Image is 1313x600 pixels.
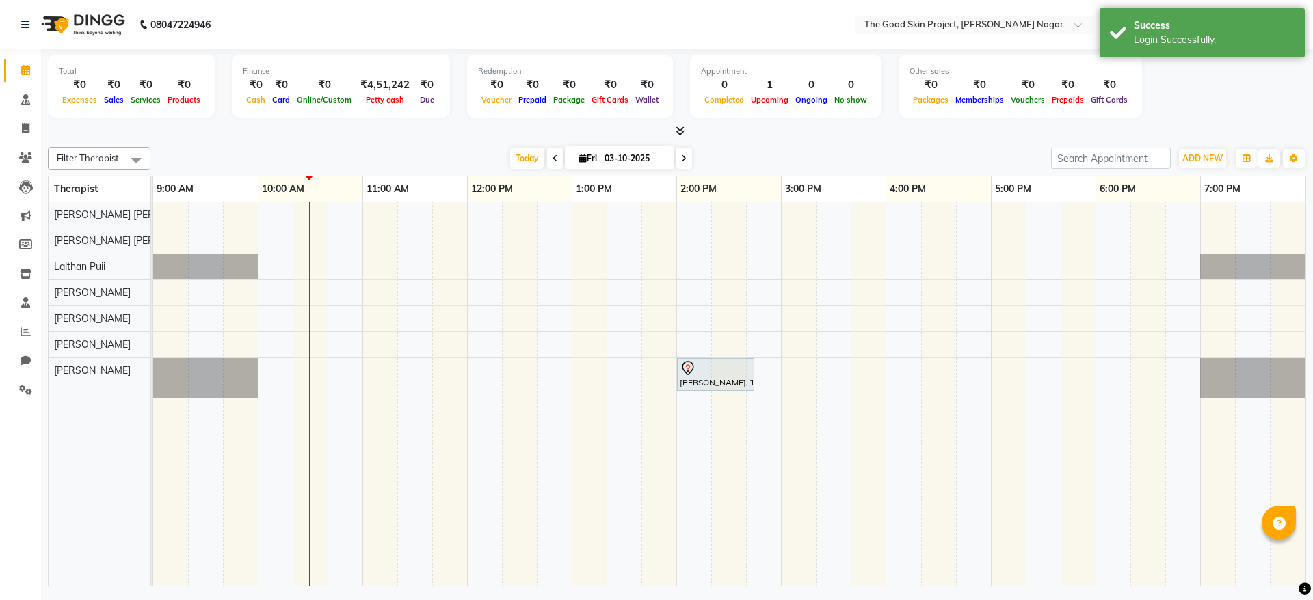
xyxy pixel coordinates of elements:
span: Products [164,95,204,105]
span: Services [127,95,164,105]
div: ₹0 [243,77,269,93]
div: ₹0 [1087,77,1131,93]
input: 2025-10-03 [600,148,669,169]
div: Finance [243,66,439,77]
div: Total [59,66,204,77]
span: Sales [101,95,127,105]
a: 9:00 AM [153,179,197,199]
div: ₹0 [415,77,439,93]
span: Cash [243,95,269,105]
span: Voucher [478,95,515,105]
div: ₹0 [101,77,127,93]
span: Vouchers [1007,95,1048,105]
img: logo [35,5,129,44]
span: [PERSON_NAME] [PERSON_NAME] [54,234,210,247]
span: [PERSON_NAME] [54,312,131,325]
div: ₹0 [293,77,355,93]
div: 0 [792,77,831,93]
span: Petty cash [362,95,408,105]
a: 7:00 PM [1201,179,1244,199]
div: Redemption [478,66,662,77]
span: Upcoming [747,95,792,105]
span: [PERSON_NAME] [54,364,131,377]
div: Success [1134,18,1295,33]
a: 5:00 PM [992,179,1035,199]
div: ₹0 [632,77,662,93]
span: Today [510,148,544,169]
a: 12:00 PM [468,179,516,199]
div: Other sales [910,66,1131,77]
a: 6:00 PM [1096,179,1139,199]
div: [PERSON_NAME], TK01, 02:00 PM-02:45 PM, Medi Facials - Hydra Facial [678,360,753,389]
span: Therapist [54,182,98,195]
input: Search Appointment [1051,148,1171,169]
span: [PERSON_NAME] [PERSON_NAME] [54,208,210,221]
a: 1:00 PM [572,179,615,199]
a: 4:00 PM [886,179,929,199]
span: Prepaid [515,95,550,105]
div: ₹0 [515,77,550,93]
span: Package [550,95,588,105]
span: Memberships [952,95,1007,105]
span: No show [831,95,871,105]
span: Ongoing [792,95,831,105]
span: Card [269,95,293,105]
div: ₹0 [910,77,952,93]
div: Appointment [701,66,871,77]
span: Wallet [632,95,662,105]
div: ₹0 [550,77,588,93]
div: ₹0 [164,77,204,93]
span: Filter Therapist [57,152,119,163]
span: Prepaids [1048,95,1087,105]
span: Expenses [59,95,101,105]
div: ₹0 [588,77,632,93]
div: 0 [831,77,871,93]
span: Completed [701,95,747,105]
div: ₹4,51,242 [355,77,415,93]
div: 1 [747,77,792,93]
a: 11:00 AM [363,179,412,199]
span: Fri [576,153,600,163]
div: ₹0 [1048,77,1087,93]
span: [PERSON_NAME] [54,338,131,351]
button: ADD NEW [1179,149,1226,168]
span: Online/Custom [293,95,355,105]
a: 10:00 AM [258,179,308,199]
div: ₹0 [952,77,1007,93]
a: 3:00 PM [782,179,825,199]
a: 2:00 PM [677,179,720,199]
b: 08047224946 [150,5,211,44]
span: [PERSON_NAME] [54,286,131,299]
div: ₹0 [1007,77,1048,93]
div: ₹0 [59,77,101,93]
span: ADD NEW [1182,153,1223,163]
div: 0 [701,77,747,93]
span: Due [416,95,438,105]
span: Lalthan Puii [54,260,105,273]
div: ₹0 [269,77,293,93]
span: Packages [910,95,952,105]
div: Login Successfully. [1134,33,1295,47]
span: Gift Cards [588,95,632,105]
div: ₹0 [127,77,164,93]
div: ₹0 [478,77,515,93]
span: Gift Cards [1087,95,1131,105]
